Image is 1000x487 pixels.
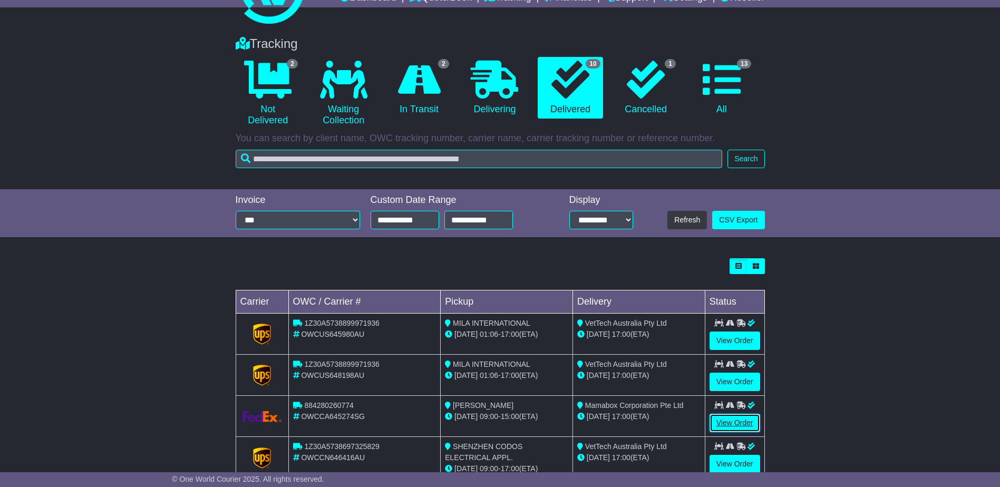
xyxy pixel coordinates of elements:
span: 17:00 [612,330,630,338]
img: GetCarrierServiceLogo [253,447,271,469]
span: VetTech Australia Pty Ltd [585,319,667,327]
span: 2 [438,59,449,69]
span: 17:00 [501,464,519,473]
div: - (ETA) [445,370,568,381]
td: OWC / Carrier # [288,290,441,314]
span: 17:00 [501,330,519,338]
span: [DATE] [587,412,610,421]
span: MILA INTERNATIONAL [453,360,530,368]
td: Delivery [572,290,705,314]
span: [DATE] [454,330,478,338]
td: Carrier [236,290,288,314]
span: 17:00 [612,412,630,421]
div: Tracking [230,36,770,52]
span: [DATE] [454,464,478,473]
span: [DATE] [454,371,478,379]
span: OWCUS648198AU [301,371,364,379]
button: Search [727,150,764,168]
span: SHENZHEN CODOS ELECTRICAL APPL. [445,442,522,462]
div: (ETA) [577,411,701,422]
a: 2 Not Delivered [236,57,300,130]
img: GetCarrierServiceLogo [253,324,271,345]
span: 01:06 [480,330,498,338]
a: View Order [710,373,760,391]
td: Status [705,290,764,314]
a: 10 Delivered [538,57,603,119]
span: OWCUS645980AU [301,330,364,338]
a: Delivering [462,57,527,119]
span: 17:00 [612,453,630,462]
span: 1Z30A5738899971936 [304,319,379,327]
span: 1Z30A5738697325829 [304,442,379,451]
img: GetCarrierServiceLogo [242,411,282,422]
a: 13 All [689,57,754,119]
span: OWCCA645274SG [301,412,365,421]
td: Pickup [441,290,573,314]
div: - (ETA) [445,329,568,340]
span: VetTech Australia Pty Ltd [585,360,667,368]
div: (ETA) [577,452,701,463]
span: MILA INTERNATIONAL [453,319,530,327]
span: 09:00 [480,412,498,421]
div: - (ETA) [445,411,568,422]
a: 1 Cancelled [614,57,678,119]
span: 10 [586,59,600,69]
span: 09:00 [480,464,498,473]
span: [DATE] [454,412,478,421]
span: [DATE] [587,453,610,462]
span: 1Z30A5738899971936 [304,360,379,368]
div: Custom Date Range [371,194,540,206]
span: 13 [737,59,751,69]
span: Mamabox Corporation Pte Ltd [585,401,684,410]
span: 884280260774 [304,401,353,410]
a: View Order [710,332,760,350]
a: CSV Export [712,211,764,229]
span: OWCCN646416AU [301,453,365,462]
span: [PERSON_NAME] [453,401,513,410]
span: 1 [665,59,676,69]
span: [DATE] [587,371,610,379]
div: (ETA) [577,329,701,340]
div: - (ETA) [445,463,568,474]
div: Display [569,194,633,206]
a: View Order [710,455,760,473]
a: 2 In Transit [386,57,451,119]
img: GetCarrierServiceLogo [253,365,271,386]
span: 15:00 [501,412,519,421]
span: 17:00 [612,371,630,379]
a: View Order [710,414,760,432]
span: 2 [287,59,298,69]
span: 01:06 [480,371,498,379]
div: (ETA) [577,370,701,381]
div: Invoice [236,194,360,206]
a: Waiting Collection [311,57,376,130]
span: [DATE] [587,330,610,338]
span: 17:00 [501,371,519,379]
span: VetTech Australia Pty Ltd [585,442,667,451]
span: © One World Courier 2025. All rights reserved. [172,475,324,483]
button: Refresh [667,211,707,229]
p: You can search by client name, OWC tracking number, carrier name, carrier tracking number or refe... [236,133,765,144]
